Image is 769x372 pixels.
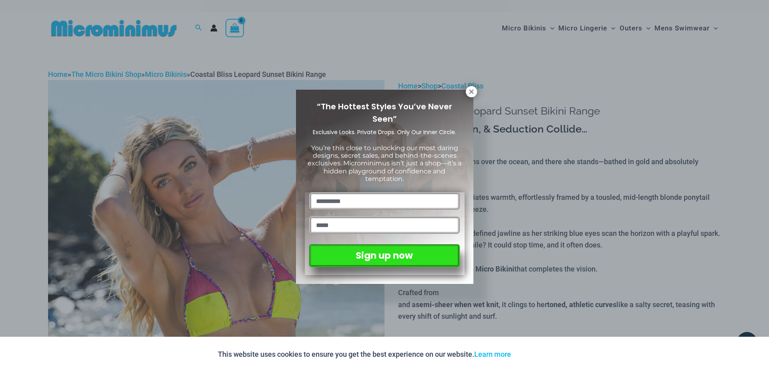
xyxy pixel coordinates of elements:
[517,345,551,364] button: Accept
[317,101,452,125] span: “The Hottest Styles You’ve Never Seen”
[474,350,511,358] a: Learn more
[308,144,461,183] span: You’re this close to unlocking our most daring designs, secret sales, and behind-the-scenes exclu...
[313,128,456,136] span: Exclusive Looks. Private Drops. Only Our Inner Circle.
[218,348,511,360] p: This website uses cookies to ensure you get the best experience on our website.
[309,244,459,267] button: Sign up now
[466,86,477,97] button: Close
